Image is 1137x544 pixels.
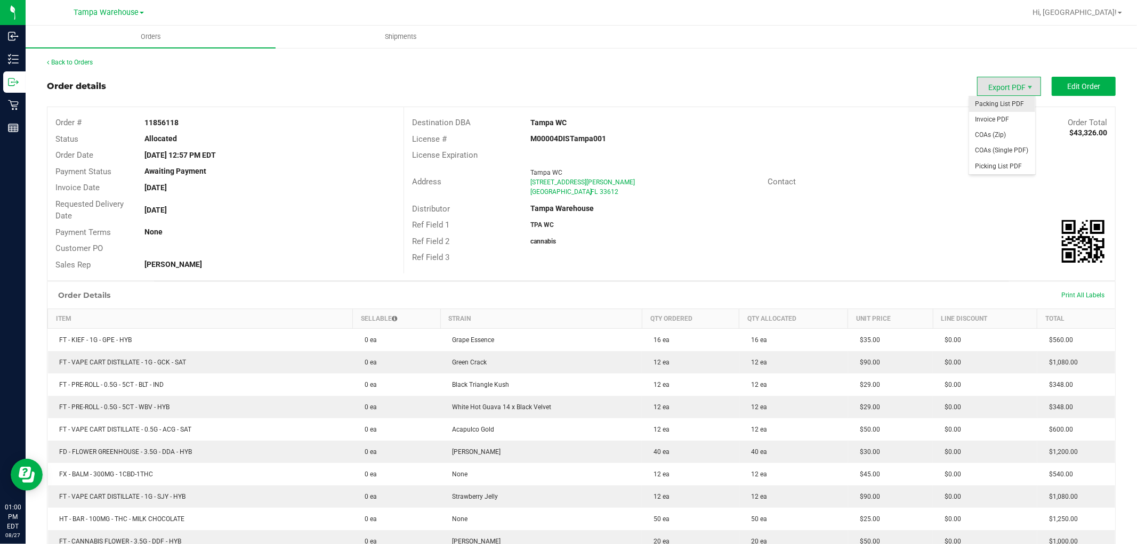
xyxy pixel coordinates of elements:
[939,470,961,478] span: $0.00
[359,515,377,523] span: 0 ea
[359,493,377,500] span: 0 ea
[969,143,1035,158] span: COAs (Single PDF)
[47,80,106,93] div: Order details
[359,470,377,478] span: 0 ea
[746,403,767,411] span: 12 ea
[746,448,767,456] span: 40 ea
[144,228,163,236] strong: None
[447,403,551,411] span: White Hot Guava 14 x Black Velvet
[359,381,377,388] span: 0 ea
[746,336,767,344] span: 16 ea
[8,123,19,133] inline-svg: Reports
[1033,8,1117,17] span: Hi, [GEOGRAPHIC_DATA]!
[5,531,21,539] p: 08/27
[600,188,618,196] span: 33612
[746,426,767,433] span: 12 ea
[530,169,562,176] span: Tampa WC
[648,381,670,388] span: 12 ea
[854,403,880,411] span: $29.00
[47,59,93,66] a: Back to Orders
[1061,291,1104,299] span: Print All Labels
[648,426,670,433] span: 12 ea
[746,515,767,523] span: 50 ea
[854,515,880,523] span: $25.00
[447,470,467,478] span: None
[530,238,556,245] strong: cannabis
[359,448,377,456] span: 0 ea
[412,204,450,214] span: Distributor
[144,183,167,192] strong: [DATE]
[746,359,767,366] span: 12 ea
[969,127,1035,143] li: COAs (Zip)
[642,309,739,329] th: Qty Ordered
[854,448,880,456] span: $30.00
[8,100,19,110] inline-svg: Retail
[1044,381,1073,388] span: $348.00
[1067,82,1100,91] span: Edit Order
[854,493,880,500] span: $90.00
[54,470,154,478] span: FX - BALM - 300MG - 1CBD-1THC
[854,359,880,366] span: $90.00
[8,31,19,42] inline-svg: Inbound
[359,336,377,344] span: 0 ea
[276,26,526,48] a: Shipments
[939,448,961,456] span: $0.00
[1068,118,1107,127] span: Order Total
[1044,403,1073,411] span: $348.00
[54,448,192,456] span: FD - FLOWER GREENHOUSE - 3.5G - DDA - HYB
[54,426,192,433] span: FT - VAPE CART DISTILLATE - 0.5G - ACG - SAT
[144,151,216,159] strong: [DATE] 12:57 PM EDT
[353,309,440,329] th: Sellable
[1069,128,1107,137] strong: $43,326.00
[447,359,487,366] span: Green Crack
[1044,426,1073,433] span: $600.00
[412,237,449,246] span: Ref Field 2
[144,134,177,143] strong: Allocated
[939,515,961,523] span: $0.00
[648,403,670,411] span: 12 ea
[447,426,494,433] span: Acapulco Gold
[939,336,961,344] span: $0.00
[359,359,377,366] span: 0 ea
[447,336,494,344] span: Grape Essence
[977,77,1041,96] span: Export PDF
[969,159,1035,174] li: Picking List PDF
[126,32,175,42] span: Orders
[54,403,170,411] span: FT - PRE-ROLL - 0.5G - 5CT - WBV - HYB
[530,134,606,143] strong: M00004DISTampa001
[848,309,933,329] th: Unit Price
[1044,470,1073,478] span: $540.00
[412,177,441,186] span: Address
[530,204,594,213] strong: Tampa Warehouse
[768,177,796,186] span: Contact
[54,336,132,344] span: FT - KIEF - 1G - GPE - HYB
[648,470,670,478] span: 12 ea
[939,403,961,411] span: $0.00
[412,220,449,230] span: Ref Field 1
[648,448,670,456] span: 40 ea
[5,502,21,531] p: 01:00 PM EDT
[1052,77,1116,96] button: Edit Order
[939,426,961,433] span: $0.00
[854,381,880,388] span: $29.00
[55,150,93,160] span: Order Date
[933,309,1037,329] th: Line Discount
[74,8,139,17] span: Tampa Warehouse
[854,336,880,344] span: $35.00
[412,134,447,144] span: License #
[1037,309,1115,329] th: Total
[26,26,276,48] a: Orders
[939,381,961,388] span: $0.00
[8,54,19,64] inline-svg: Inventory
[530,188,592,196] span: [GEOGRAPHIC_DATA]
[55,134,78,144] span: Status
[854,470,880,478] span: $45.00
[144,206,167,214] strong: [DATE]
[969,96,1035,112] li: Packing List PDF
[54,493,186,500] span: FT - VAPE CART DISTILLATE - 1G - SJY - HYB
[55,243,103,253] span: Customer PO
[55,260,91,270] span: Sales Rep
